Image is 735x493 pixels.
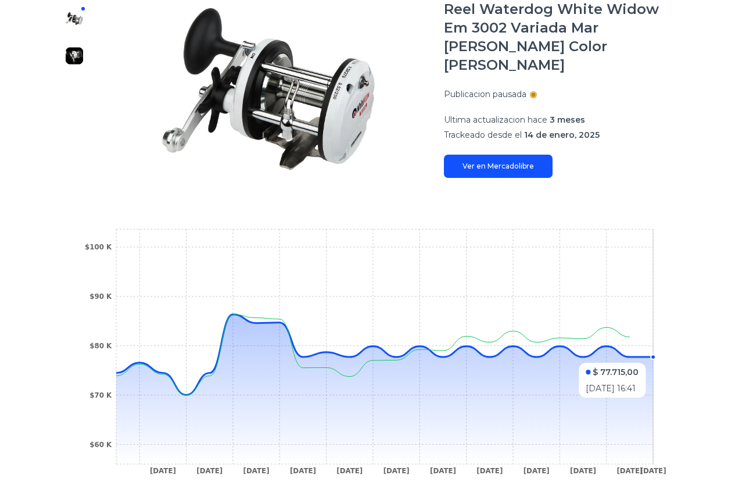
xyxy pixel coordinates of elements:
img: Reel Waterdog White Widow Em 3002 Variada Mar Lance Costa Color Blanco [65,9,84,28]
tspan: $70 K [89,391,112,399]
tspan: [DATE] [640,467,666,475]
tspan: [DATE] [336,467,363,475]
span: Ultima actualizacion hace [444,115,547,125]
tspan: [DATE] [196,467,223,475]
a: Ver en Mercadolibre [444,155,553,178]
tspan: $80 K [89,342,112,350]
tspan: [DATE] [430,467,456,475]
tspan: [DATE] [243,467,270,475]
tspan: $90 K [89,292,112,301]
tspan: [DATE] [150,467,176,475]
tspan: $100 K [85,243,112,251]
span: Trackeado desde el [444,130,522,140]
span: 3 meses [550,115,585,125]
p: Publicacion pausada [444,88,526,100]
span: 14 de enero, 2025 [524,130,600,140]
tspan: [DATE] [524,467,550,475]
tspan: $60 K [89,441,112,449]
tspan: [DATE] [290,467,316,475]
tspan: [DATE] [616,467,643,475]
tspan: [DATE] [476,467,503,475]
img: Reel Waterdog White Widow Em 3002 Variada Mar Lance Costa Color Blanco [65,47,84,65]
tspan: [DATE] [570,467,596,475]
tspan: [DATE] [383,467,410,475]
